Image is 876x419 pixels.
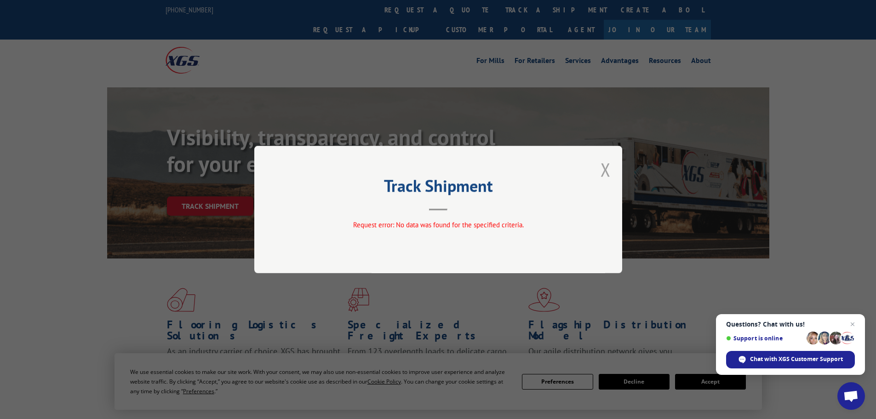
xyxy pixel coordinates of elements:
div: Chat with XGS Customer Support [726,351,855,368]
h2: Track Shipment [300,179,576,197]
span: Chat with XGS Customer Support [750,355,843,363]
div: Open chat [837,382,865,410]
span: Close chat [847,319,858,330]
span: Support is online [726,335,803,342]
span: Questions? Chat with us! [726,321,855,328]
button: Close modal [601,157,611,182]
span: Request error: No data was found for the specified criteria. [353,220,523,229]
